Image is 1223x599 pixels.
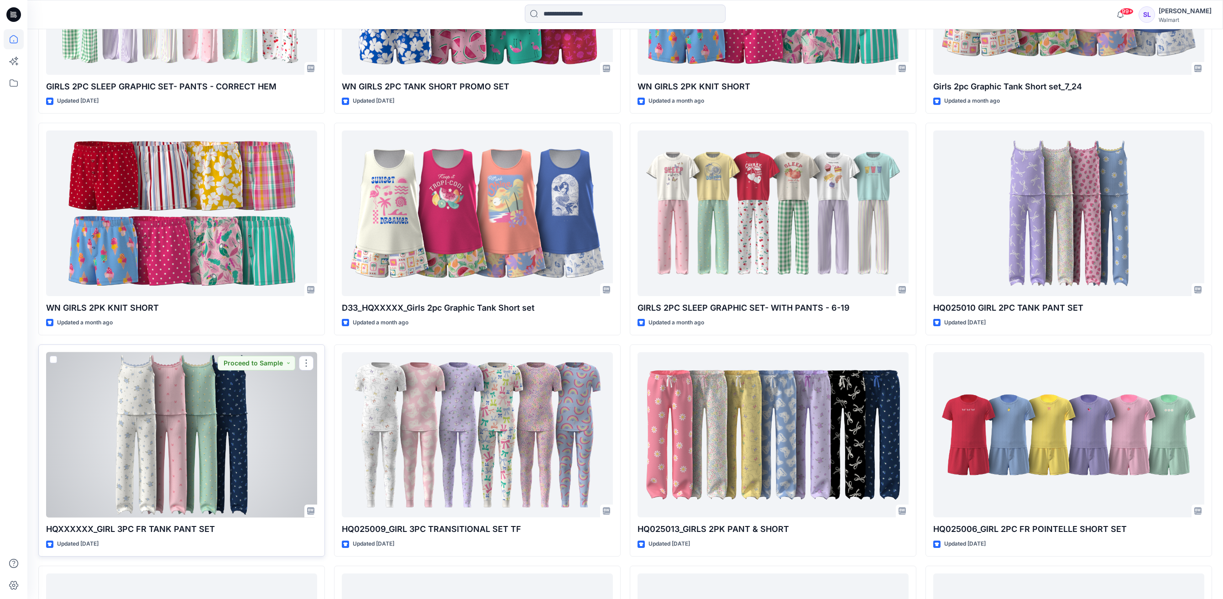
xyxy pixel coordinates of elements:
p: HQ025013_GIRLS 2PK PANT & SHORT [638,523,909,536]
p: Girls 2pc Graphic Tank Short set_7_24 [933,80,1204,93]
a: GIRLS 2PC SLEEP GRAPHIC SET- WITH PANTS - 6-19 [638,130,909,296]
p: Updated a month ago [57,318,113,328]
a: HQXXXXXX_GIRL 3PC FR TANK PANT SET [46,352,317,518]
p: HQXXXXXX_GIRL 3PC FR TANK PANT SET [46,523,317,536]
a: HQ025010 GIRL 2PC TANK PANT SET [933,130,1204,296]
p: WN GIRLS 2PC TANK SHORT PROMO SET [342,80,613,93]
p: Updated [DATE] [648,539,690,549]
p: GIRLS 2PC SLEEP GRAPHIC SET- PANTS - CORRECT HEM [46,80,317,93]
p: GIRLS 2PC SLEEP GRAPHIC SET- WITH PANTS - 6-19 [638,302,909,314]
div: [PERSON_NAME] [1159,5,1212,16]
p: Updated a month ago [648,96,704,106]
div: Walmart [1159,16,1212,23]
div: SL [1139,6,1155,23]
p: D33_HQXXXXX_Girls 2pc Graphic Tank Short set [342,302,613,314]
span: 99+ [1120,8,1134,15]
p: Updated [DATE] [353,96,394,106]
p: Updated a month ago [353,318,408,328]
p: Updated [DATE] [57,539,99,549]
p: Updated a month ago [648,318,704,328]
a: D33_HQXXXXX_Girls 2pc Graphic Tank Short set [342,130,613,296]
p: Updated [DATE] [57,96,99,106]
p: WN GIRLS 2PK KNIT SHORT [638,80,909,93]
a: WN GIRLS 2PK KNIT SHORT [46,130,317,296]
p: Updated [DATE] [353,539,394,549]
a: HQ025006_GIRL 2PC FR POINTELLE SHORT SET [933,352,1204,518]
p: Updated [DATE] [944,539,986,549]
p: Updated [DATE] [944,318,986,328]
p: Updated a month ago [944,96,1000,106]
a: HQ025013_GIRLS 2PK PANT & SHORT [638,352,909,518]
p: HQ025006_GIRL 2PC FR POINTELLE SHORT SET [933,523,1204,536]
p: WN GIRLS 2PK KNIT SHORT [46,302,317,314]
a: HQ025009_GIRL 3PC TRANSITIONAL SET TF [342,352,613,518]
p: HQ025010 GIRL 2PC TANK PANT SET [933,302,1204,314]
p: HQ025009_GIRL 3PC TRANSITIONAL SET TF [342,523,613,536]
